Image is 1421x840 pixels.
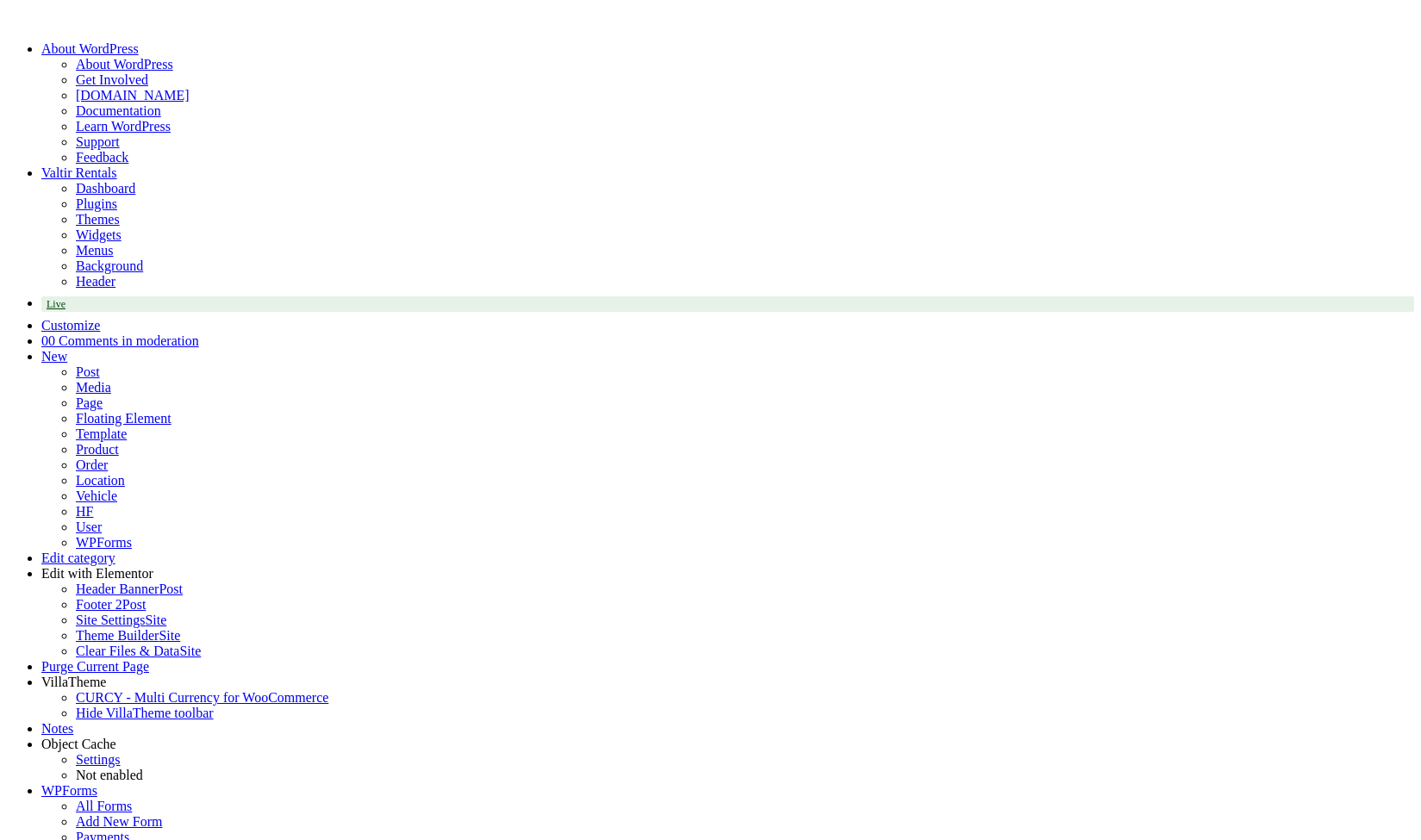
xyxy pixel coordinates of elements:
[76,103,161,118] a: Documentation
[41,88,1414,165] ul: About WordPress
[145,613,166,627] span: Site
[41,566,153,581] span: Edit with Elementor
[41,181,1414,212] ul: Valtir Rentals
[76,411,171,426] a: Floating Element
[76,426,127,441] a: Template
[41,165,117,180] a: Valtir Rentals
[76,243,114,258] a: Menus
[41,349,67,364] span: New
[76,212,120,227] a: Themes
[41,659,149,674] a: Purge Current Page
[41,783,97,798] a: WPForms
[76,582,183,596] a: Header BannerPost
[76,799,132,813] a: All Forms
[76,613,145,627] span: Site Settings
[76,380,111,395] a: Media
[76,57,173,72] a: About WordPress
[76,814,162,829] a: Add New Form
[76,628,180,643] a: Theme BuilderSite
[76,227,122,242] a: Widgets
[76,395,103,410] a: Page
[76,520,102,534] a: User
[76,690,328,705] a: CURCY - Multi Currency for WooCommerce
[41,296,1414,312] a: Live
[41,212,1414,289] ul: Valtir Rentals
[76,613,166,627] a: Site SettingsSite
[179,644,201,658] span: Site
[41,318,100,333] a: Customize
[76,258,143,273] a: Background
[41,333,48,348] span: 0
[76,504,93,519] a: HF
[76,644,201,658] a: Clear Files & DataSite
[76,582,159,596] span: Header Banner
[76,752,121,767] a: Settings
[76,119,171,134] a: Learn WordPress
[76,473,125,488] a: Location
[41,551,115,565] a: Edit category
[41,737,1414,752] div: Object Cache
[76,364,100,379] a: Post
[76,72,148,87] a: Get Involved
[122,597,146,612] span: Post
[76,768,1414,783] div: Status: Not enabled
[76,706,214,720] span: Hide VillaTheme toolbar
[76,274,115,289] a: Header
[76,150,128,165] a: Feedback
[76,644,179,658] span: Clear Files & Data
[48,333,199,348] span: 0 Comments in moderation
[76,628,159,643] span: Theme Builder
[159,628,180,643] span: Site
[76,457,108,472] a: Order
[159,582,183,596] span: Post
[41,57,1414,88] ul: About WordPress
[76,488,117,503] a: Vehicle
[76,134,120,149] a: Support
[76,535,132,550] a: WPForms
[76,181,135,196] a: Dashboard
[76,597,146,612] a: Footer 2Post
[41,675,1414,690] div: VillaTheme
[76,88,190,103] a: [DOMAIN_NAME]
[41,364,1414,551] ul: New
[41,721,73,736] a: Notes
[76,196,117,211] a: Plugins
[41,41,139,56] span: About WordPress
[76,442,119,457] a: Product
[76,597,122,612] span: Footer 2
